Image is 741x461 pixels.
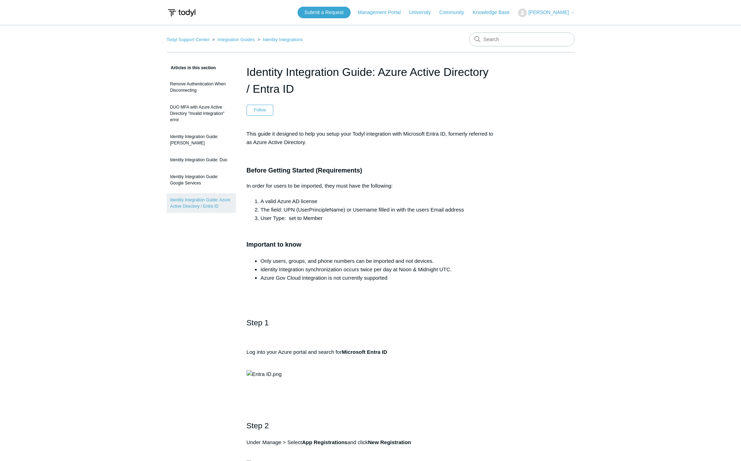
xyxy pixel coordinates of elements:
strong: Microsoft Entra ID [342,349,387,355]
li: Todyl Support Center [167,37,211,42]
p: Under Manage > Select and click [247,438,495,455]
a: Identity Integrations [263,37,303,42]
input: Search [469,32,575,46]
button: Follow Article [247,105,274,115]
a: Identity Integration Guide: Google Services [167,170,236,190]
h3: Before Getting Started (Requirements) [247,165,495,176]
span: [PERSON_NAME] [528,9,569,15]
li: User Type: set to Member [261,214,495,222]
p: This guide it designed to help you setup your Todyl integration with Microsoft Entra ID, formerly... [247,130,495,147]
a: Identity Integration Guide: Duo [167,153,236,167]
a: Identity Integration Guide: [PERSON_NAME] [167,130,236,150]
p: Log into your Azure portal and search for [247,348,495,365]
li: Only users, groups, and phone numbers can be imported and not devices. [261,257,495,265]
a: Identity Integration Guide: Azure Active Directory / Entra ID [167,193,236,213]
a: Todyl Support Center [167,37,210,42]
h3: Important to know [247,229,495,250]
h1: Identity Integration Guide: Azure Active Directory / Entra ID [247,64,495,97]
li: A valid Azure AD license [261,197,495,206]
img: Todyl Support Center Help Center home page [167,6,197,19]
li: The field: UPN (UserPrincipleName) or Username filled in with the users Email address [261,206,495,214]
li: Integration Guides [211,37,256,42]
h2: Step 1 [247,317,495,341]
span: Articles in this section [167,65,216,70]
a: Knowledge Base [473,9,517,16]
strong: App Registrations [302,439,347,445]
li: Identity Integration synchronization occurs twice per day at Noon & Midnight UTC. [261,265,495,274]
button: [PERSON_NAME] [518,8,574,17]
p: In order for users to be imported, they must have the following: [247,182,495,190]
a: University [409,9,437,16]
a: DUO MFA with Azure Active Directory "Invalid Integration" error [167,100,236,126]
a: Community [439,9,471,16]
h2: Step 2 [247,420,495,432]
li: Azure Gov Cloud integration is not currently supported [261,274,495,282]
a: Submit a Request [298,7,351,18]
img: Entra ID.png [247,370,282,378]
a: Integration Guides [217,37,255,42]
a: Remove Authentication When Disconnecting [167,77,236,97]
strong: New Registration [368,439,411,445]
a: Management Portal [358,9,408,16]
li: Identity Integrations [256,37,303,42]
